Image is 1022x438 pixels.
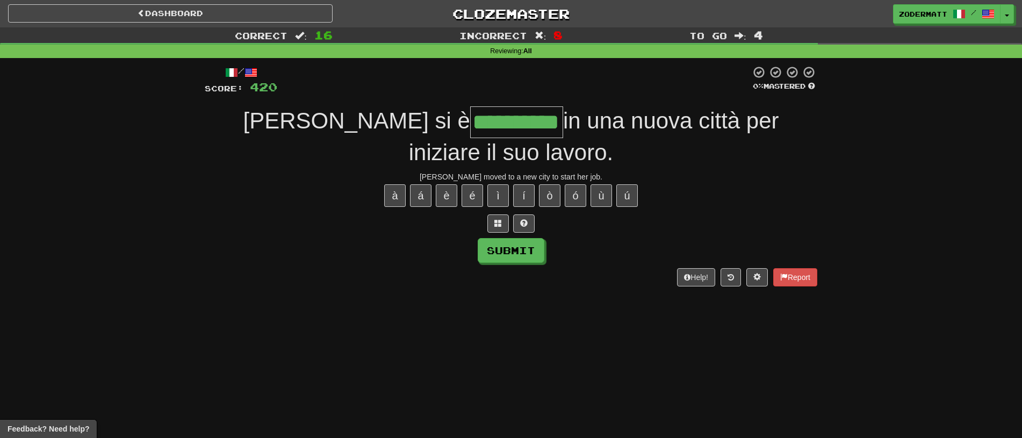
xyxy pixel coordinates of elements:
[487,214,509,233] button: Switch sentence to multiple choice alt+p
[487,184,509,207] button: ì
[591,184,612,207] button: ù
[565,184,586,207] button: ó
[436,184,457,207] button: è
[616,184,638,207] button: ú
[754,28,763,41] span: 4
[410,184,431,207] button: á
[773,268,817,286] button: Report
[243,108,470,133] span: [PERSON_NAME] si è
[409,108,779,165] span: in una nuova città per iniziare il suo lavoro.
[721,268,741,286] button: Round history (alt+y)
[205,66,277,79] div: /
[250,80,277,94] span: 420
[971,9,976,16] span: /
[8,4,333,23] a: Dashboard
[899,9,947,19] span: Zodermatt
[553,28,563,41] span: 8
[462,184,483,207] button: é
[235,30,287,41] span: Correct
[205,84,243,93] span: Score:
[513,184,535,207] button: í
[539,184,560,207] button: ò
[314,28,333,41] span: 16
[735,31,746,40] span: :
[384,184,406,207] button: à
[893,4,1001,24] a: Zodermatt /
[205,171,817,182] div: [PERSON_NAME] moved to a new city to start her job.
[677,268,715,286] button: Help!
[751,82,817,91] div: Mastered
[689,30,727,41] span: To go
[753,82,764,90] span: 0 %
[8,423,89,434] span: Open feedback widget
[535,31,546,40] span: :
[523,47,532,55] strong: All
[349,4,673,23] a: Clozemaster
[513,214,535,233] button: Single letter hint - you only get 1 per sentence and score half the points! alt+h
[478,238,544,263] button: Submit
[459,30,527,41] span: Incorrect
[295,31,307,40] span: :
